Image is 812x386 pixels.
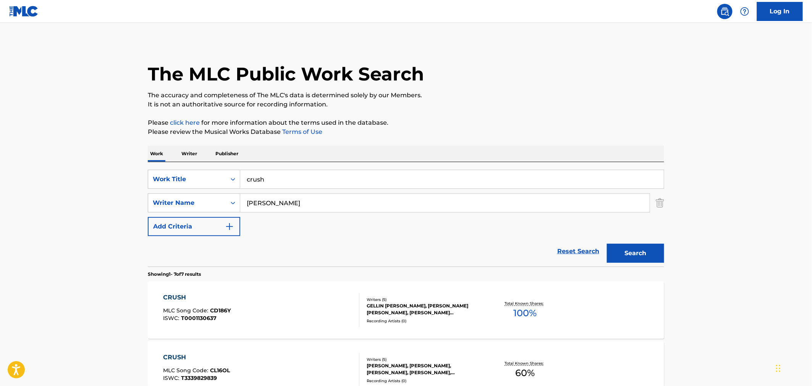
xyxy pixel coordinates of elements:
[515,366,535,380] span: 60 %
[210,307,231,314] span: CD186Y
[505,301,545,306] p: Total Known Shares:
[210,367,230,374] span: CL16OL
[513,306,537,320] span: 100 %
[553,243,603,260] a: Reset Search
[148,271,201,278] p: Showing 1 - 7 of 7 results
[170,119,200,126] a: click here
[367,362,482,376] div: [PERSON_NAME], [PERSON_NAME], [PERSON_NAME], [PERSON_NAME], [PERSON_NAME] [PERSON_NAME]
[148,146,165,162] p: Work
[367,302,482,316] div: GELLIN [PERSON_NAME], [PERSON_NAME] [PERSON_NAME], [PERSON_NAME] [PERSON_NAME], [PERSON_NAME] PAR...
[148,127,664,137] p: Please review the Musical Works Database
[181,375,217,381] span: T3339829839
[163,307,210,314] span: MLC Song Code :
[148,118,664,127] p: Please for more information about the terms used in the database.
[148,100,664,109] p: It is not an authoritative source for recording information.
[148,170,664,267] form: Search Form
[225,222,234,231] img: 9d2ae6d4665cec9f34b9.svg
[281,128,322,135] a: Terms of Use
[367,318,482,324] div: Recording Artists ( 0 )
[774,349,812,386] iframe: Chat Widget
[607,244,664,263] button: Search
[720,7,730,16] img: search
[213,146,241,162] p: Publisher
[148,281,664,339] a: CRUSHMLC Song Code:CD186YISWC:T0001130637Writers (5)GELLIN [PERSON_NAME], [PERSON_NAME] [PERSON_N...
[367,357,482,362] div: Writers ( 5 )
[757,2,803,21] a: Log In
[148,91,664,100] p: The accuracy and completeness of The MLC's data is determined solely by our Members.
[740,7,749,16] img: help
[163,367,210,374] span: MLC Song Code :
[163,315,181,322] span: ISWC :
[153,198,222,207] div: Writer Name
[179,146,199,162] p: Writer
[656,193,664,212] img: Delete Criterion
[367,297,482,302] div: Writers ( 5 )
[153,175,222,184] div: Work Title
[163,375,181,381] span: ISWC :
[148,217,240,236] button: Add Criteria
[717,4,733,19] a: Public Search
[776,357,781,380] div: Drag
[163,353,230,362] div: CRUSH
[737,4,752,19] div: Help
[9,6,39,17] img: MLC Logo
[163,293,231,302] div: CRUSH
[367,378,482,384] div: Recording Artists ( 0 )
[181,315,217,322] span: T0001130637
[148,63,424,85] h1: The MLC Public Work Search
[505,360,545,366] p: Total Known Shares:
